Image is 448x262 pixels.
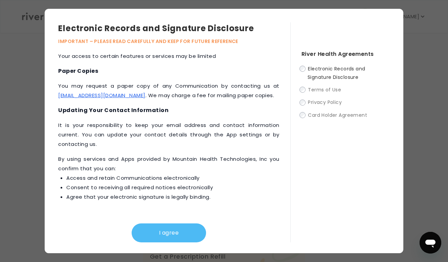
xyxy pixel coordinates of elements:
[308,65,365,81] span: Electronic Records and Signature Disclosure
[301,49,390,59] h4: River Health Agreements
[308,86,341,93] span: Terms of Use
[58,37,290,45] p: IMPORTANT – PLEASE READ CAREFULLY AND KEEP FOR FUTURE REFERENCE
[58,121,279,149] p: It is your responsibility to keep your email address and contact information current. You can upd...
[66,183,279,192] li: Consent to receiving all required notices electronically
[58,22,290,35] h3: Electronic Records and Signature Disclosure
[58,81,279,100] p: You may request a paper copy of any Communication by contacting us at . We may charge a fee for m...
[58,66,279,76] h4: Paper Copies
[66,173,279,183] li: Access and retain Communications electronically
[58,106,279,115] h4: Updating Your Contact Information
[308,112,367,118] span: Card Holder Agreement
[132,223,206,242] button: I agree
[66,192,279,202] li: Agree that your electronic signature is legally binding.
[308,99,342,106] span: Privacy Policy
[420,232,441,254] iframe: Button to launch messaging window
[58,92,145,99] a: [EMAIL_ADDRESS][DOMAIN_NAME]
[58,154,279,202] p: ‍By using services and Apps provided by Mountain Health Technologies, Inc you confirm that you can:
